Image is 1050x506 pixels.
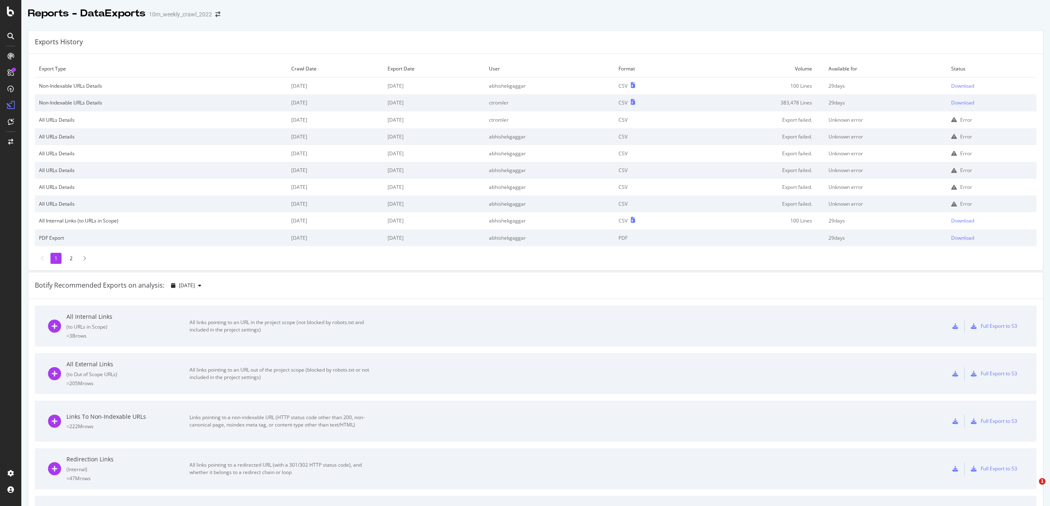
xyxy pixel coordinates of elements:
a: Download [951,234,1032,241]
td: [DATE] [287,77,384,95]
td: abhishekgaggar [485,145,614,162]
td: 29 days [824,212,947,229]
div: Download [951,234,974,241]
td: abhishekgaggar [485,128,614,145]
div: ( to URLs in Scope ) [66,323,189,330]
td: User [485,60,614,77]
td: CSV [614,128,686,145]
div: All Internal Links (to URLs in Scope) [39,217,283,224]
div: Botify Recommended Exports on analysis: [35,281,164,290]
div: arrow-right-arrow-left [215,11,220,17]
td: [DATE] [383,162,485,179]
div: All URLs Details [39,184,283,191]
div: All URLs Details [39,167,283,174]
div: csv-export [952,466,958,472]
td: CSV [614,162,686,179]
td: abhishekgaggar [485,77,614,95]
div: 10m_weekly_crawl_2022 [149,10,212,18]
div: All External Links [66,360,189,368]
div: All links pointing to an URL out of the project scope (blocked by robots.txt or not included in t... [189,366,374,381]
div: csv-export [952,418,958,424]
div: Links To Non-Indexable URLs [66,413,189,421]
td: Unknown error [824,111,947,128]
td: [DATE] [383,77,485,95]
div: CSV [619,82,628,89]
div: All URLs Details [39,150,283,157]
div: Download [951,82,974,89]
div: csv-export [952,323,958,329]
div: ( Internal ) [66,466,189,473]
td: Unknown error [824,195,947,212]
td: [DATE] [383,212,485,229]
a: Download [951,99,1032,106]
td: Format [614,60,686,77]
td: [DATE] [383,229,485,246]
div: Full Export to S3 [981,322,1017,329]
td: [DATE] [287,212,384,229]
div: Error [960,150,972,157]
td: abhishekgaggar [485,229,614,246]
div: Non-Indexable URLs Details [39,99,283,106]
td: [DATE] [383,94,485,111]
td: Crawl Date [287,60,384,77]
div: Download [951,217,974,224]
td: [DATE] [287,128,384,145]
div: = 205M rows [66,380,189,387]
td: [DATE] [287,145,384,162]
td: 29 days [824,94,947,111]
div: s3-export [971,323,977,329]
td: CSV [614,179,686,195]
div: All links pointing to a redirected URL (with a 301/302 HTTP status code), and whether it belongs ... [189,461,374,476]
div: Links pointing to a non-indexable URL (HTTP status code other than 200, non-canonical page, noind... [189,414,374,429]
td: abhishekgaggar [485,195,614,212]
div: ( to Out of Scope URLs ) [66,371,189,378]
td: ctromler [485,94,614,111]
td: PDF [614,229,686,246]
td: Status [947,60,1036,77]
div: s3-export [971,371,977,377]
a: Download [951,217,1032,224]
td: [DATE] [383,179,485,195]
div: = 222M rows [66,423,189,430]
div: PDF Export [39,234,283,241]
span: 2025 Sep. 2nd [179,282,195,289]
td: [DATE] [383,128,485,145]
td: Export failed. [687,195,824,212]
div: All URLs Details [39,133,283,140]
div: Exports History [35,37,83,47]
div: Full Export to S3 [981,418,1017,424]
td: Unknown error [824,128,947,145]
td: CSV [614,145,686,162]
div: s3-export [971,418,977,424]
td: 100 Lines [687,77,824,95]
td: 100 Lines [687,212,824,229]
td: [DATE] [287,195,384,212]
td: 29 days [824,77,947,95]
td: [DATE] [383,111,485,128]
div: All Internal Links [66,313,189,321]
td: 29 days [824,229,947,246]
div: Reports - DataExports [28,7,146,20]
td: CSV [614,111,686,128]
td: [DATE] [287,229,384,246]
div: All links pointing to an URL in the project scope (not blocked by robots.txt and included in the ... [189,319,374,334]
iframe: Intercom live chat [1022,478,1042,498]
td: Export failed. [687,111,824,128]
td: Unknown error [824,179,947,195]
td: [DATE] [287,179,384,195]
td: Volume [687,60,824,77]
td: CSV [614,195,686,212]
div: Non-Indexable URLs Details [39,82,283,89]
td: abhishekgaggar [485,212,614,229]
td: Export failed. [687,179,824,195]
div: All URLs Details [39,116,283,123]
span: 1 [1039,478,1045,485]
div: = 47M rows [66,475,189,482]
div: Error [960,116,972,123]
td: Available for [824,60,947,77]
td: [DATE] [287,94,384,111]
div: s3-export [971,466,977,472]
div: CSV [619,99,628,106]
a: Download [951,82,1032,89]
li: 1 [50,253,62,264]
